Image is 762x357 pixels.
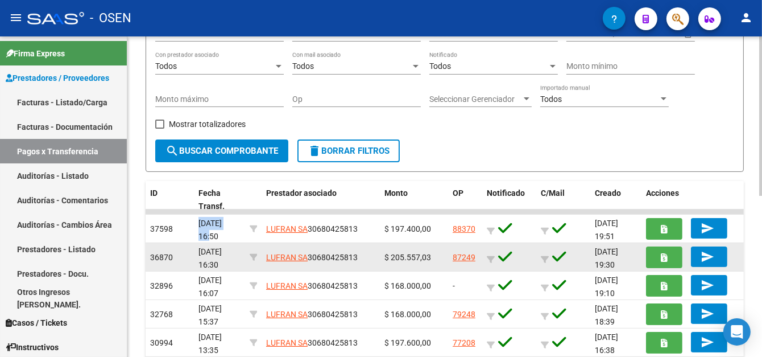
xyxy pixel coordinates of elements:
span: LUFRAN SA [266,224,308,233]
mat-icon: send [701,250,714,264]
span: [DATE] 16:07 [198,276,222,298]
span: 30994 [150,338,173,347]
span: Mostrar totalizadores [169,117,246,131]
div: Open Intercom Messenger [723,318,751,346]
span: [DATE] 18:39 [595,304,618,326]
mat-icon: person [739,11,753,24]
mat-icon: send [701,278,714,292]
span: 30680425813 [266,281,358,290]
span: LUFRAN SA [266,338,308,347]
span: LUFRAN SA [266,310,308,319]
span: [DATE] 16:30 [198,247,222,269]
span: $ 205.557,03 [384,253,431,262]
mat-icon: search [165,144,179,158]
datatable-header-cell: ID [146,181,194,219]
span: LUFRAN SA [266,281,308,290]
mat-icon: send [701,307,714,321]
button: Open calendar [682,28,694,40]
span: Creado [595,188,621,198]
span: 30680425813 [266,310,358,319]
span: Todos [429,29,451,38]
mat-icon: menu [9,11,23,24]
span: C/Mail [541,188,565,198]
span: Monto [384,188,408,198]
span: [DATE] 15:37 [198,304,222,326]
span: [DATE] 13:35 [198,333,222,355]
span: $ 197.400,00 [384,224,431,233]
datatable-header-cell: Notificado [482,181,536,219]
datatable-header-cell: Fecha Transf. [194,181,245,219]
span: - OSEN [90,6,131,31]
span: Prestador asociado [266,188,337,198]
a: 79248 [453,310,475,319]
span: Firma Express [6,47,65,60]
mat-icon: send [701,221,714,235]
span: [DATE] 16:50 [198,219,222,241]
span: [DATE] 19:51 [595,219,618,241]
span: - [453,281,455,290]
span: Borrar Filtros [308,146,390,156]
span: LUFRAN SA [266,253,308,262]
span: Notificado [487,188,525,198]
span: Fecha Transf. [198,188,225,211]
a: 87249 [453,253,475,262]
span: 30680425813 [266,253,358,262]
mat-icon: send [701,335,714,349]
span: [DATE] 16:38 [595,333,618,355]
button: Borrar Filtros [297,139,400,162]
span: ID [150,188,158,198]
datatable-header-cell: C/Mail [536,181,590,219]
datatable-header-cell: Monto [380,181,448,219]
datatable-header-cell: OP [448,181,482,219]
span: Instructivos [6,341,59,354]
span: 32768 [150,310,173,319]
span: $ 168.000,00 [384,310,431,319]
span: Buscar Comprobante [165,146,278,156]
button: Buscar Comprobante [155,139,288,162]
span: Todos [540,95,562,104]
span: $ 197.600,00 [384,338,431,347]
datatable-header-cell: Acciones [641,181,744,219]
span: 30680425813 [266,224,358,233]
span: 30680425813 [266,338,358,347]
span: [DATE] 19:10 [595,276,618,298]
span: Todos [292,61,314,71]
span: Todos [429,61,451,71]
span: 32896 [150,281,173,290]
span: 36870 [150,253,173,262]
span: Seleccionar Gerenciador [429,95,521,104]
span: OP [453,188,463,198]
datatable-header-cell: Creado [590,181,641,219]
mat-icon: delete [308,144,321,158]
a: 77208 [453,338,475,347]
span: $ 168.000,00 [384,281,431,290]
span: Todos [155,61,177,71]
a: 88370 [453,224,475,233]
span: Casos / Tickets [6,317,67,329]
span: 37598 [150,224,173,233]
span: Acciones [646,188,679,198]
span: [DATE] 19:30 [595,247,618,269]
datatable-header-cell: Prestador asociado [262,181,380,219]
span: Prestadores / Proveedores [6,72,109,84]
